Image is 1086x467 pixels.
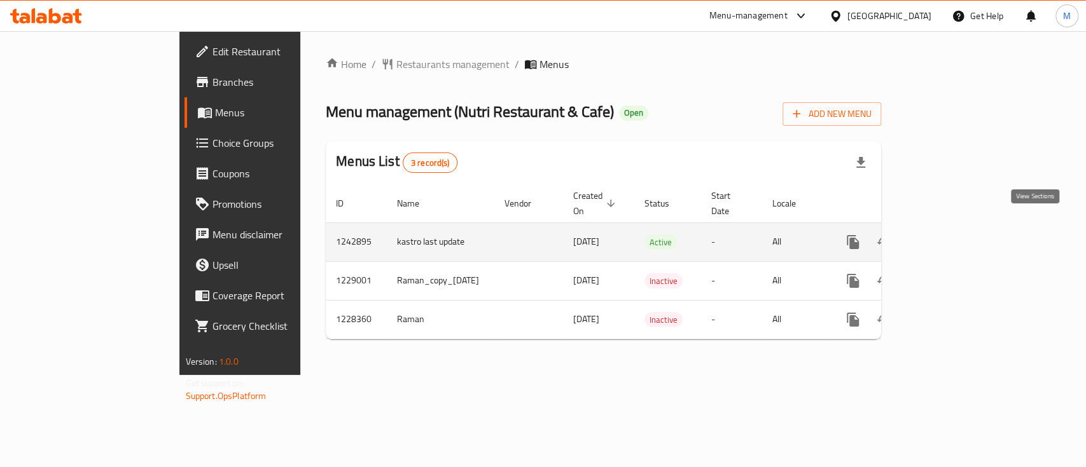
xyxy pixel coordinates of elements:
[772,196,812,211] span: Locale
[838,266,868,296] button: more
[336,152,457,173] h2: Menus List
[573,272,599,288] span: [DATE]
[184,36,361,67] a: Edit Restaurant
[573,233,599,250] span: [DATE]
[644,235,677,250] span: Active
[212,227,351,242] span: Menu disclaimer
[644,312,683,327] div: Inactive
[847,9,931,23] div: [GEOGRAPHIC_DATA]
[212,135,351,151] span: Choice Groups
[644,274,683,288] span: Inactive
[186,353,217,370] span: Version:
[762,222,828,261] td: All
[184,128,361,158] a: Choice Groups
[381,57,510,72] a: Restaurants management
[326,97,614,126] span: Menu management ( Nutri Restaurant & Cafe )
[397,196,436,211] span: Name
[212,74,351,90] span: Branches
[838,227,868,257] button: more
[372,57,376,72] li: /
[868,304,899,335] button: Change Status
[619,105,648,121] div: Open
[215,105,351,120] span: Menus
[219,353,239,370] span: 1.0.0
[573,188,619,219] span: Created On
[540,57,569,72] span: Menus
[701,261,762,300] td: -
[838,304,868,335] button: more
[212,257,351,273] span: Upsell
[326,184,970,339] table: enhanced table
[868,227,899,257] button: Change Status
[184,280,361,311] a: Coverage Report
[186,388,267,404] a: Support.OpsPlatform
[387,300,494,339] td: Raman
[1063,9,1071,23] span: M
[762,261,828,300] td: All
[184,67,361,97] a: Branches
[828,184,970,223] th: Actions
[184,158,361,189] a: Coupons
[184,311,361,341] a: Grocery Checklist
[868,266,899,296] button: Change Status
[701,222,762,261] td: -
[326,57,881,72] nav: breadcrumb
[701,300,762,339] td: -
[184,97,361,128] a: Menus
[184,250,361,280] a: Upsell
[403,152,458,173] div: Total records count
[515,57,519,72] li: /
[396,57,510,72] span: Restaurants management
[793,106,871,122] span: Add New Menu
[212,196,351,212] span: Promotions
[387,261,494,300] td: Raman_copy_[DATE]
[184,189,361,219] a: Promotions
[186,375,244,391] span: Get support on:
[762,300,828,339] td: All
[644,313,683,327] span: Inactive
[709,8,788,24] div: Menu-management
[184,219,361,250] a: Menu disclaimer
[573,311,599,327] span: [DATE]
[212,288,351,303] span: Coverage Report
[783,102,881,126] button: Add New Menu
[212,166,351,181] span: Coupons
[403,157,457,169] span: 3 record(s)
[711,188,747,219] span: Start Date
[212,44,351,59] span: Edit Restaurant
[846,147,876,178] div: Export file
[336,196,360,211] span: ID
[212,318,351,334] span: Grocery Checklist
[644,196,686,211] span: Status
[644,273,683,288] div: Inactive
[505,196,548,211] span: Vendor
[619,107,648,118] span: Open
[387,222,494,261] td: kastro last update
